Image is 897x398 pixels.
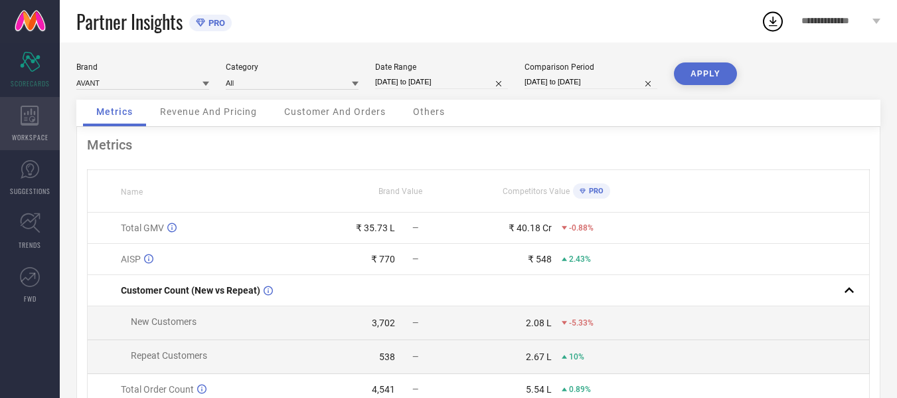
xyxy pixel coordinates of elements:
[371,254,395,264] div: ₹ 770
[121,223,164,233] span: Total GMV
[586,187,604,195] span: PRO
[121,384,194,395] span: Total Order Count
[76,8,183,35] span: Partner Insights
[205,18,225,28] span: PRO
[569,223,594,233] span: -0.88%
[12,132,48,142] span: WORKSPACE
[526,384,552,395] div: 5.54 L
[19,240,41,250] span: TRENDS
[121,254,141,264] span: AISP
[412,223,418,233] span: —
[87,137,870,153] div: Metrics
[121,187,143,197] span: Name
[525,75,657,89] input: Select comparison period
[509,223,552,233] div: ₹ 40.18 Cr
[412,318,418,328] span: —
[284,106,386,117] span: Customer And Orders
[412,254,418,264] span: —
[131,316,197,327] span: New Customers
[526,318,552,328] div: 2.08 L
[226,62,359,72] div: Category
[413,106,445,117] span: Others
[526,351,552,362] div: 2.67 L
[761,9,785,33] div: Open download list
[412,385,418,394] span: —
[76,62,209,72] div: Brand
[372,384,395,395] div: 4,541
[356,223,395,233] div: ₹ 35.73 L
[160,106,257,117] span: Revenue And Pricing
[96,106,133,117] span: Metrics
[24,294,37,304] span: FWD
[121,285,260,296] span: Customer Count (New vs Repeat)
[378,187,422,196] span: Brand Value
[674,62,737,85] button: APPLY
[375,62,508,72] div: Date Range
[379,351,395,362] div: 538
[375,75,508,89] input: Select date range
[372,318,395,328] div: 3,702
[131,350,207,361] span: Repeat Customers
[525,62,657,72] div: Comparison Period
[569,352,584,361] span: 10%
[11,78,50,88] span: SCORECARDS
[528,254,552,264] div: ₹ 548
[569,318,594,328] span: -5.33%
[10,186,50,196] span: SUGGESTIONS
[503,187,570,196] span: Competitors Value
[412,352,418,361] span: —
[569,254,591,264] span: 2.43%
[569,385,591,394] span: 0.89%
